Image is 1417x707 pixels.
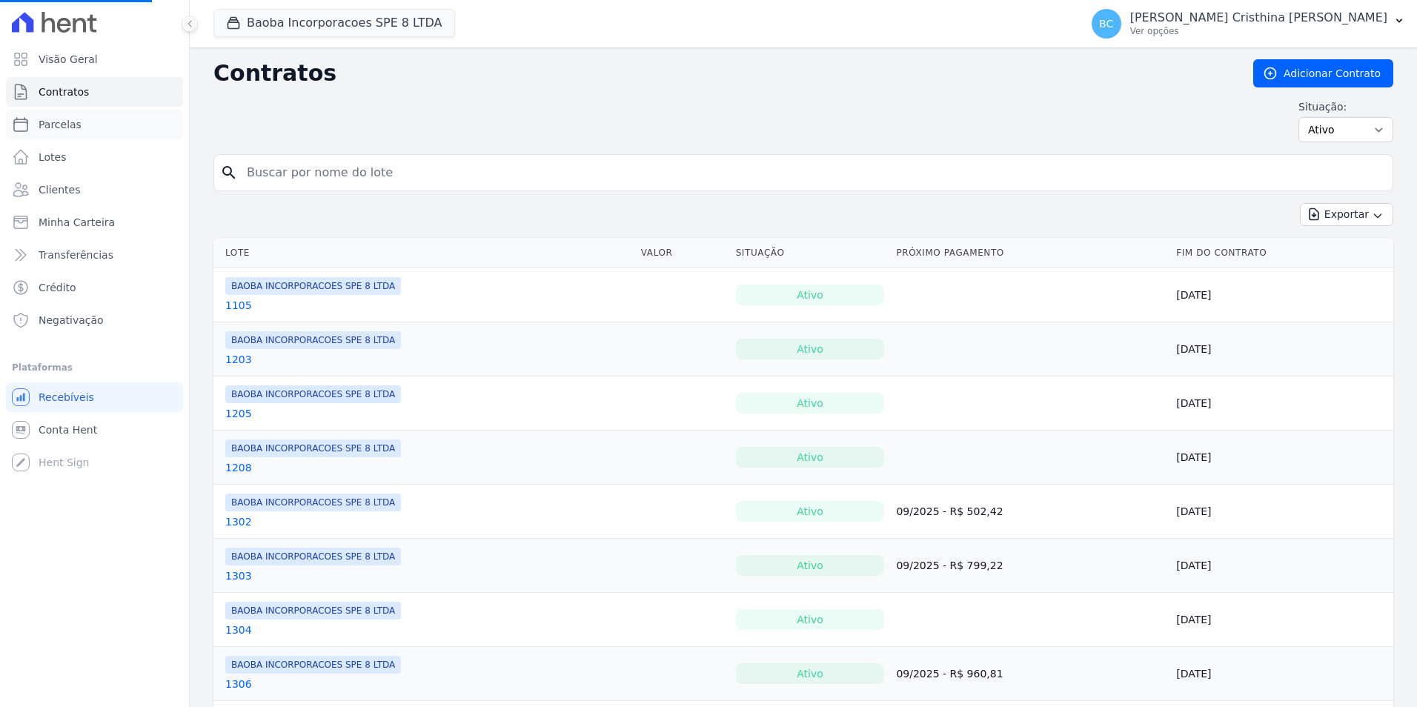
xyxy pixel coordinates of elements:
div: Ativo [736,501,885,522]
label: Situação: [1298,99,1393,114]
div: Ativo [736,447,885,468]
td: [DATE] [1170,322,1393,376]
a: Lotes [6,142,183,172]
a: 09/2025 - R$ 502,42 [896,505,1003,517]
div: Ativo [736,339,885,359]
th: Fim do Contrato [1170,238,1393,268]
a: Minha Carteira [6,208,183,237]
div: Ativo [736,609,885,630]
th: Situação [730,238,891,268]
div: Ativo [736,555,885,576]
th: Lote [213,238,635,268]
span: Contratos [39,84,89,99]
span: BAOBA INCORPORACOES SPE 8 LTDA [225,277,401,295]
a: 1208 [225,460,252,475]
a: Negativação [6,305,183,335]
a: 1306 [225,677,252,691]
td: [DATE] [1170,268,1393,322]
td: [DATE] [1170,376,1393,431]
td: [DATE] [1170,539,1393,593]
th: Valor [635,238,730,268]
a: 09/2025 - R$ 960,81 [896,668,1003,680]
span: BAOBA INCORPORACOES SPE 8 LTDA [225,656,401,674]
td: [DATE] [1170,485,1393,539]
button: BC [PERSON_NAME] Cristhina [PERSON_NAME] Ver opções [1080,3,1417,44]
a: Parcelas [6,110,183,139]
a: Transferências [6,240,183,270]
p: Ver opções [1130,25,1387,37]
span: Conta Hent [39,422,97,437]
span: Negativação [39,313,104,328]
span: BAOBA INCORPORACOES SPE 8 LTDA [225,548,401,565]
p: [PERSON_NAME] Cristhina [PERSON_NAME] [1130,10,1387,25]
i: search [220,164,238,182]
td: [DATE] [1170,431,1393,485]
span: BAOBA INCORPORACOES SPE 8 LTDA [225,494,401,511]
td: [DATE] [1170,647,1393,701]
a: 1105 [225,298,252,313]
a: 1205 [225,406,252,421]
a: 1302 [225,514,252,529]
span: BAOBA INCORPORACOES SPE 8 LTDA [225,331,401,349]
span: BC [1099,19,1113,29]
span: Visão Geral [39,52,98,67]
input: Buscar por nome do lote [238,158,1387,187]
a: Visão Geral [6,44,183,74]
div: Plataformas [12,359,177,376]
a: Contratos [6,77,183,107]
span: Clientes [39,182,80,197]
button: Baoba Incorporacoes SPE 8 LTDA [213,9,455,37]
span: BAOBA INCORPORACOES SPE 8 LTDA [225,385,401,403]
span: Parcelas [39,117,82,132]
td: [DATE] [1170,593,1393,647]
a: Recebíveis [6,382,183,412]
span: Transferências [39,248,113,262]
a: 09/2025 - R$ 799,22 [896,560,1003,571]
span: BAOBA INCORPORACOES SPE 8 LTDA [225,439,401,457]
a: 1304 [225,623,252,637]
span: Lotes [39,150,67,165]
span: Minha Carteira [39,215,115,230]
div: Ativo [736,285,885,305]
a: 1203 [225,352,252,367]
span: BAOBA INCORPORACOES SPE 8 LTDA [225,602,401,620]
a: 1303 [225,568,252,583]
a: Adicionar Contrato [1253,59,1393,87]
h2: Contratos [213,60,1229,87]
a: Clientes [6,175,183,205]
div: Ativo [736,393,885,414]
span: Recebíveis [39,390,94,405]
span: Crédito [39,280,76,295]
a: Conta Hent [6,415,183,445]
button: Exportar [1300,203,1393,226]
div: Ativo [736,663,885,684]
a: Crédito [6,273,183,302]
th: Próximo Pagamento [890,238,1170,268]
